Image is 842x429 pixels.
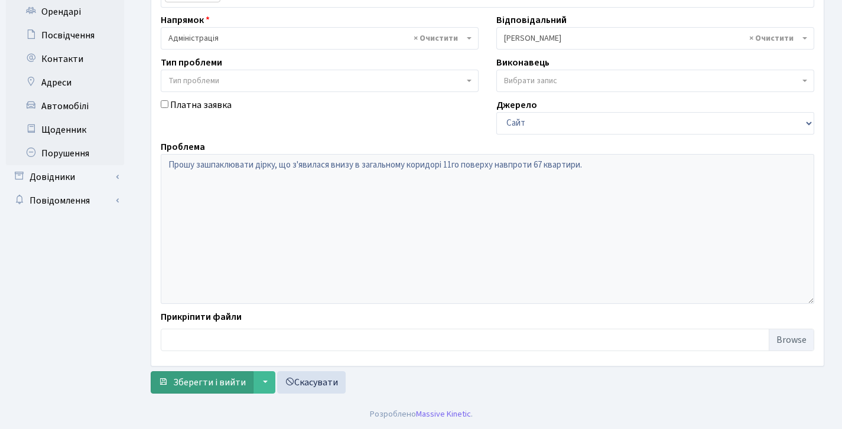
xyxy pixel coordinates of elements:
[504,32,799,44] span: Тараненко Я.
[173,376,246,389] span: Зберегти і вийти
[170,98,232,112] label: Платна заявка
[496,13,567,27] label: Відповідальний
[6,118,124,142] a: Щоденник
[749,32,794,44] span: Видалити всі елементи
[161,55,222,70] label: Тип проблеми
[414,32,458,44] span: Видалити всі елементи
[277,371,346,394] a: Скасувати
[6,142,124,165] a: Порушення
[496,55,550,70] label: Виконавець
[161,154,814,304] textarea: Прошу зашпаклювати дірку, що з'явилася внизу в загальному коридорі 11го поверху навпроти 67 кварт...
[168,75,219,87] span: Тип проблеми
[6,94,124,118] a: Автомобілі
[416,408,471,420] a: Massive Kinetic
[496,98,537,112] label: Джерело
[6,24,124,47] a: Посвідчення
[161,140,205,154] label: Проблема
[504,75,557,87] span: Вибрати запис
[161,27,479,50] span: Адміністрація
[6,189,124,212] a: Повідомлення
[6,165,124,189] a: Довідники
[6,47,124,71] a: Контакти
[151,371,253,394] button: Зберегти і вийти
[161,310,242,324] label: Прикріпити файли
[370,408,473,421] div: Розроблено .
[496,27,814,50] span: Тараненко Я.
[161,13,210,27] label: Напрямок
[6,71,124,94] a: Адреси
[168,32,464,44] span: Адміністрація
